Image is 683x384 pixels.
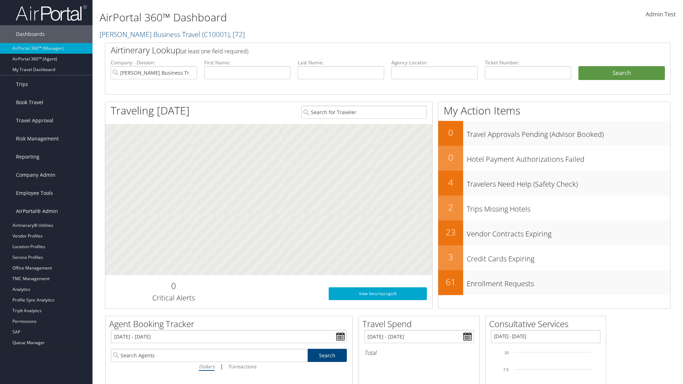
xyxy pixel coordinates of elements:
a: View SecurityLogic® [329,287,427,300]
h3: Enrollment Requests [467,275,670,289]
span: Trips [16,75,28,93]
a: 4Travelers Need Help (Safety Check) [438,171,670,196]
h3: Critical Alerts [111,293,236,303]
h1: Traveling [DATE] [111,103,190,118]
h3: Travelers Need Help (Safety Check) [467,176,670,189]
span: Employee Tools [16,184,53,202]
h2: 0 [438,127,463,139]
span: , [ 72 ] [229,30,245,39]
tspan: 7.5 [503,368,509,372]
span: Company Admin [16,166,55,184]
a: Admin Test [646,4,676,26]
h3: Credit Cards Expiring [467,250,670,264]
span: ( C10001 ) [202,30,229,39]
label: Agency Locator: [391,59,478,66]
h2: 61 [438,276,463,288]
label: Company - Division: [111,59,197,66]
h1: AirPortal 360™ Dashboard [100,10,484,25]
input: Search for Traveler [301,106,427,119]
div: | [111,362,347,371]
span: AirPortal® Admin [16,202,58,220]
label: Last Name: [298,59,384,66]
h2: Consultative Services [489,318,606,330]
a: Search [308,349,347,362]
i: Transactions [228,363,256,370]
span: Reporting [16,148,39,166]
a: 0Hotel Payment Authorizations Failed [438,146,670,171]
a: 23Vendor Contracts Expiring [438,220,670,245]
tspan: 10 [504,351,509,355]
a: 61Enrollment Requests [438,270,670,295]
h3: Hotel Payment Authorizations Failed [467,151,670,164]
h2: Airtinerary Lookup [111,44,618,56]
label: Ticket Number: [485,59,571,66]
h2: 0 [111,280,236,292]
h2: 4 [438,176,463,188]
h2: 2 [438,201,463,213]
span: Admin Test [646,10,676,18]
a: 3Credit Cards Expiring [438,245,670,270]
i: Dollars [199,363,215,370]
span: (at least one field required) [180,47,248,55]
h2: Agent Booking Tracker [109,318,352,330]
span: Risk Management [16,130,59,148]
a: 2Trips Missing Hotels [438,196,670,220]
span: Travel Approval [16,112,53,129]
h2: 3 [438,251,463,263]
h3: Travel Approvals Pending (Advisor Booked) [467,126,670,139]
input: Search Agents [111,349,307,362]
a: [PERSON_NAME] Business Travel [100,30,245,39]
img: airportal-logo.png [16,5,87,21]
h2: 0 [438,151,463,164]
h2: Travel Spend [362,318,479,330]
h3: Vendor Contracts Expiring [467,225,670,239]
label: First Name: [204,59,291,66]
a: 0Travel Approvals Pending (Advisor Booked) [438,121,670,146]
h2: 23 [438,226,463,238]
button: Search [578,66,665,80]
span: Book Travel [16,94,43,111]
h6: Total [364,349,474,357]
span: Dashboards [16,25,45,43]
h1: My Action Items [438,103,670,118]
h3: Trips Missing Hotels [467,201,670,214]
